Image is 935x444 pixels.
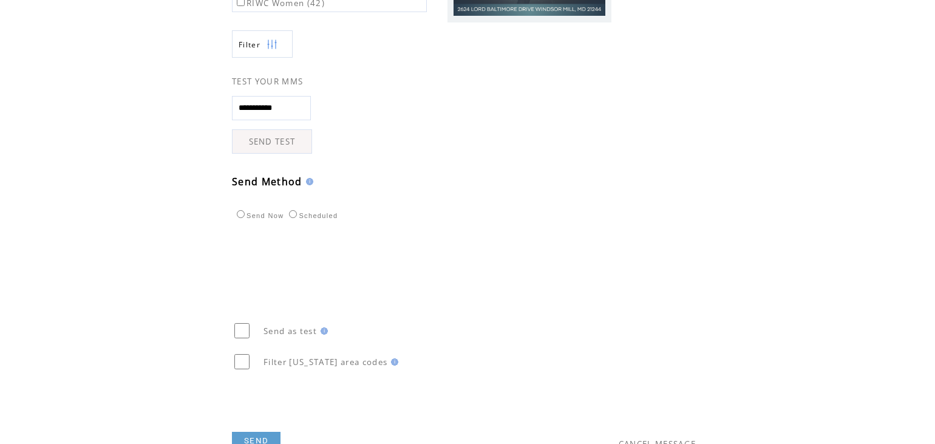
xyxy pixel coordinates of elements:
[232,76,303,87] span: TEST YOUR MMS
[286,212,338,219] label: Scheduled
[387,358,398,366] img: help.gif
[289,210,297,218] input: Scheduled
[232,129,312,154] a: SEND TEST
[267,31,277,58] img: filters.png
[237,210,245,218] input: Send Now
[234,212,284,219] label: Send Now
[232,30,293,58] a: Filter
[232,175,302,188] span: Send Method
[317,327,328,335] img: help.gif
[302,178,313,185] img: help.gif
[263,357,387,367] span: Filter [US_STATE] area codes
[239,39,260,50] span: Show filters
[263,326,317,336] span: Send as test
